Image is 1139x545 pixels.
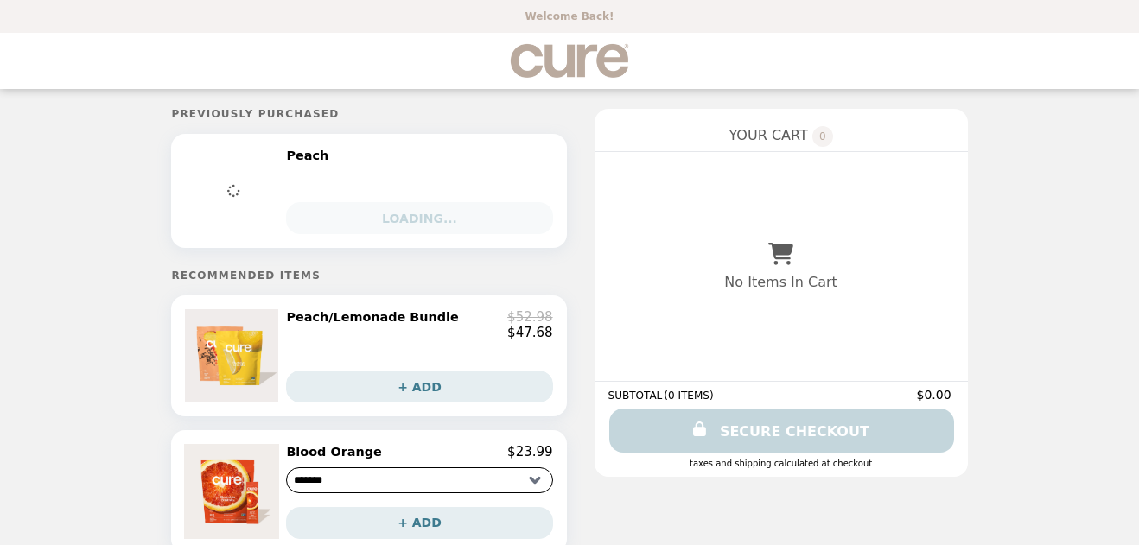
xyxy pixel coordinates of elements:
[525,10,614,22] p: Welcome Back!
[724,274,837,290] p: No Items In Cart
[171,108,566,120] h5: Previously Purchased
[184,444,283,538] img: Blood Orange
[286,467,552,493] select: Select a product variant
[664,390,713,402] span: ( 0 ITEMS )
[608,390,665,402] span: SUBTOTAL
[185,309,283,402] img: Peach/Lemonade Bundle
[812,126,833,147] span: 0
[286,148,335,163] h2: Peach
[608,459,954,468] div: Taxes and Shipping calculated at checkout
[917,388,954,402] span: $0.00
[729,127,807,143] span: YOUR CART
[286,309,465,325] h2: Peach/Lemonade Bundle
[507,309,553,325] p: $52.98
[286,507,552,539] button: + ADD
[286,444,388,459] h2: Blood Orange
[286,371,552,402] button: + ADD
[510,43,629,79] img: Brand Logo
[507,444,553,459] p: $23.99
[171,269,566,282] h5: Recommended Items
[507,325,553,340] p: $47.68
